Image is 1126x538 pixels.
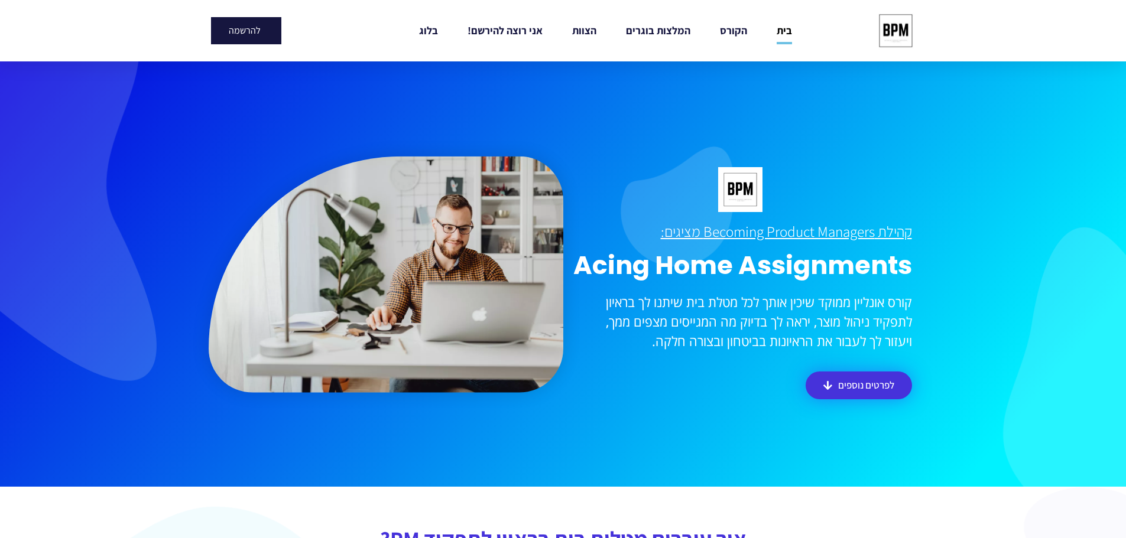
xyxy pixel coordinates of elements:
a: בית [777,17,792,44]
p: קורס אונליין ממוקד שיכין אותך לכל מטלת בית שיתנו לך בראיון לתפקיד ניהול מוצר, יראה לך בדיוק מה המ... [569,292,912,351]
a: לפרטים נוספים [806,371,912,399]
a: הצוות [572,17,596,44]
img: cropped-bpm-logo-1.jpeg [874,9,917,53]
h1: Acing Home Assignments [569,250,912,281]
a: הקורס [720,17,747,44]
a: אני רוצה להירשם! [468,17,543,44]
u: קהילת Becoming Product Managers מציגים: [661,221,912,241]
nav: Menu [367,17,845,44]
span: לפרטים נוספים [838,380,894,390]
a: בלוג [419,17,438,44]
span: להרשמה [229,26,261,35]
a: להרשמה [211,17,281,44]
a: המלצות בוגרים [626,17,690,44]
